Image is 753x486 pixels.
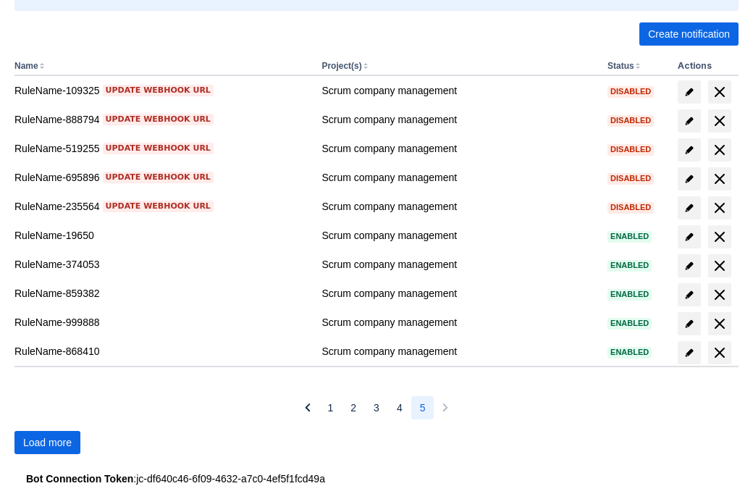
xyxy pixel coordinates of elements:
[321,286,596,301] div: Scrum company management
[411,396,434,419] button: Page 5
[321,257,596,272] div: Scrum company management
[23,431,72,454] span: Load more
[328,396,334,419] span: 1
[106,172,211,183] span: Update webhook URL
[14,141,310,156] div: RuleName-519255
[321,199,596,214] div: Scrum company management
[342,396,365,419] button: Page 2
[711,199,728,217] span: delete
[607,290,652,298] span: Enabled
[607,204,654,211] span: Disabled
[388,396,411,419] button: Page 4
[648,22,730,46] span: Create notification
[711,170,728,188] span: delete
[374,396,379,419] span: 3
[683,144,695,156] span: edit
[434,396,457,419] button: Next
[321,170,596,185] div: Scrum company management
[607,88,654,96] span: Disabled
[26,472,727,486] div: : jc-df640c46-6f09-4632-a7c0-4ef5f1fcd49a
[321,228,596,243] div: Scrum company management
[683,202,695,214] span: edit
[607,146,654,154] span: Disabled
[26,473,133,485] strong: Bot Connection Token
[607,117,654,125] span: Disabled
[350,396,356,419] span: 2
[607,348,652,356] span: Enabled
[14,199,310,214] div: RuleName-235564
[14,344,310,359] div: RuleName-868410
[683,231,695,243] span: edit
[711,83,728,101] span: delete
[711,228,728,246] span: delete
[14,286,310,301] div: RuleName-859382
[321,83,596,98] div: Scrum company management
[711,112,728,130] span: delete
[672,57,739,76] th: Actions
[639,22,739,46] button: Create notification
[397,396,403,419] span: 4
[14,431,80,454] button: Load more
[321,112,596,127] div: Scrum company management
[365,396,388,419] button: Page 3
[607,319,652,327] span: Enabled
[14,170,310,185] div: RuleName-695896
[14,83,310,98] div: RuleName-109325
[14,315,310,330] div: RuleName-999888
[321,344,596,359] div: Scrum company management
[683,173,695,185] span: edit
[106,85,211,96] span: Update webhook URL
[296,396,319,419] button: Previous
[711,315,728,332] span: delete
[683,260,695,272] span: edit
[14,112,310,127] div: RuleName-888794
[683,115,695,127] span: edit
[711,257,728,275] span: delete
[683,347,695,359] span: edit
[607,175,654,183] span: Disabled
[711,344,728,361] span: delete
[683,318,695,330] span: edit
[683,86,695,98] span: edit
[106,143,211,154] span: Update webhook URL
[321,61,361,71] button: Project(s)
[711,141,728,159] span: delete
[711,286,728,303] span: delete
[607,232,652,240] span: Enabled
[607,61,634,71] button: Status
[14,257,310,272] div: RuleName-374053
[106,114,211,125] span: Update webhook URL
[14,228,310,243] div: RuleName-19650
[14,61,38,71] button: Name
[420,396,426,419] span: 5
[106,201,211,212] span: Update webhook URL
[296,396,458,419] nav: Pagination
[319,396,342,419] button: Page 1
[683,289,695,301] span: edit
[321,141,596,156] div: Scrum company management
[321,315,596,330] div: Scrum company management
[607,261,652,269] span: Enabled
